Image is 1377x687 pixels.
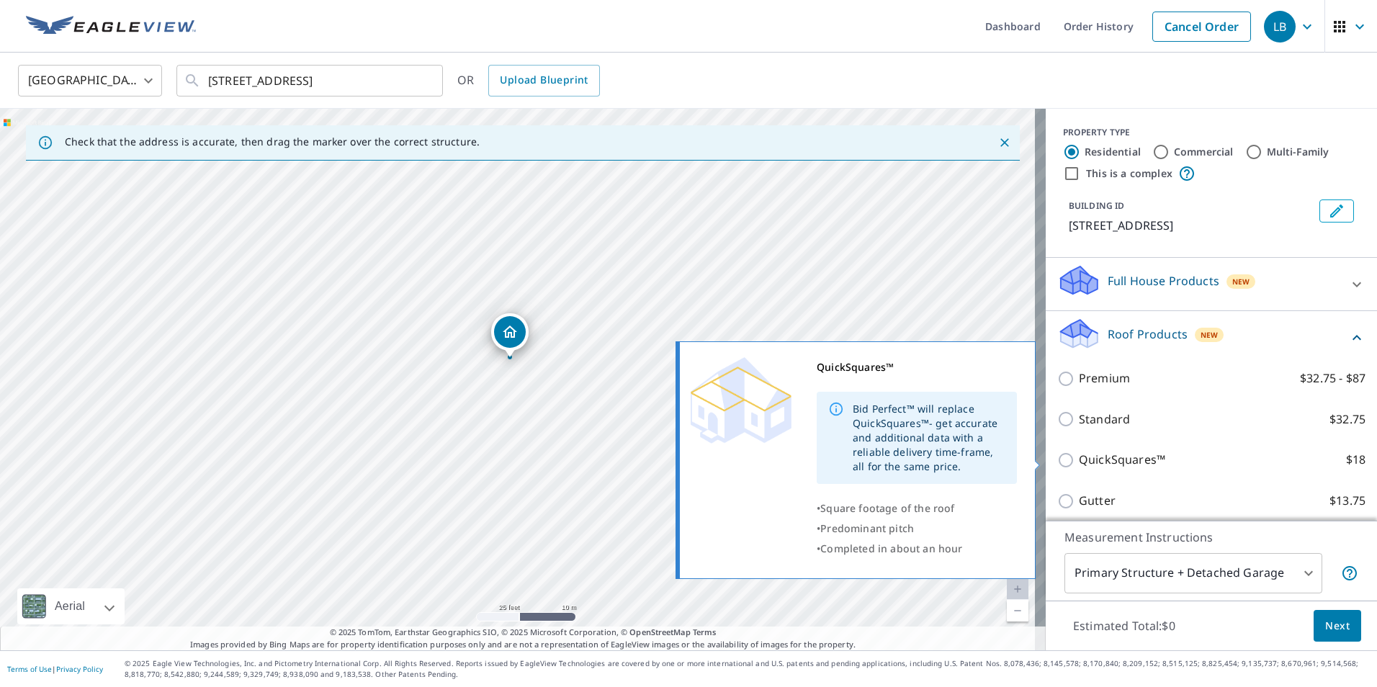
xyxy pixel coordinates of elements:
[1329,492,1365,510] p: $13.75
[995,133,1014,152] button: Close
[125,658,1370,680] p: © 2025 Eagle View Technologies, Inc. and Pictometry International Corp. All Rights Reserved. Repo...
[1064,529,1358,546] p: Measurement Instructions
[208,60,413,101] input: Search by address or latitude-longitude
[17,588,125,624] div: Aerial
[7,665,103,673] p: |
[26,16,196,37] img: EV Logo
[1062,610,1187,642] p: Estimated Total: $0
[1079,369,1130,387] p: Premium
[1319,199,1354,223] button: Edit building 1
[1152,12,1251,42] a: Cancel Order
[1079,492,1116,510] p: Gutter
[1108,325,1188,343] p: Roof Products
[817,357,1017,377] div: QuickSquares™
[1108,272,1219,289] p: Full House Products
[65,135,480,148] p: Check that the address is accurate, then drag the marker over the correct structure.
[50,588,89,624] div: Aerial
[1069,217,1314,234] p: [STREET_ADDRESS]
[691,357,791,444] img: Premium
[488,65,599,96] a: Upload Blueprint
[693,627,717,637] a: Terms
[1079,451,1165,469] p: QuickSquares™
[1069,199,1124,212] p: BUILDING ID
[1007,578,1028,600] a: Current Level 20, Zoom In Disabled
[1174,145,1234,159] label: Commercial
[820,501,954,515] span: Square footage of the roof
[817,498,1017,518] div: •
[1086,166,1172,181] label: This is a complex
[1064,553,1322,593] div: Primary Structure + Detached Garage
[820,542,962,555] span: Completed in about an hour
[1314,610,1361,642] button: Next
[7,664,52,674] a: Terms of Use
[629,627,690,637] a: OpenStreetMap
[1057,317,1365,358] div: Roof ProductsNew
[1329,410,1365,428] p: $32.75
[853,396,1005,480] div: Bid Perfect™ will replace QuickSquares™- get accurate and additional data with a reliable deliver...
[1063,126,1360,139] div: PROPERTY TYPE
[1341,565,1358,582] span: Your report will include the primary structure and a detached garage if one exists.
[1079,410,1130,428] p: Standard
[18,60,162,101] div: [GEOGRAPHIC_DATA]
[1264,11,1296,42] div: LB
[491,313,529,358] div: Dropped pin, building 1, Residential property, 8318 Nyad Ln Humble, TX 77346
[500,71,588,89] span: Upload Blueprint
[820,521,914,535] span: Predominant pitch
[817,518,1017,539] div: •
[1007,600,1028,621] a: Current Level 20, Zoom Out
[1346,451,1365,469] p: $18
[1267,145,1329,159] label: Multi-Family
[457,65,600,96] div: OR
[1232,276,1250,287] span: New
[817,539,1017,559] div: •
[1300,369,1365,387] p: $32.75 - $87
[56,664,103,674] a: Privacy Policy
[1057,264,1365,305] div: Full House ProductsNew
[1201,329,1219,341] span: New
[1085,145,1141,159] label: Residential
[330,627,717,639] span: © 2025 TomTom, Earthstar Geographics SIO, © 2025 Microsoft Corporation, ©
[1325,617,1350,635] span: Next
